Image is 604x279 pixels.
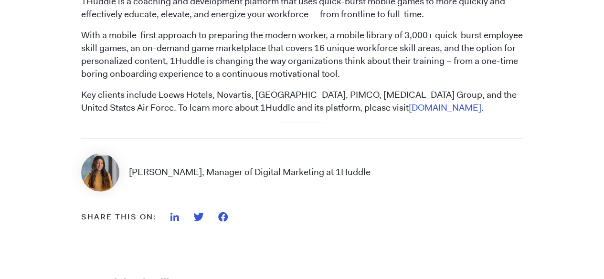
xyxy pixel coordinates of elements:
img: Twitter [193,213,204,221]
img: Facebook [218,212,228,222]
p: [PERSON_NAME], Manager of Digital Marketing at 1Huddle [129,166,371,179]
div: Share this on: [81,211,156,223]
p: With a mobile-first approach to preparing the modern worker, a mobile library of 3,000+ quick-bur... [81,29,523,81]
p: Key clients include Loews Hotels, Novartis, [GEOGRAPHIC_DATA], PIMCO, [MEDICAL_DATA] Group, and t... [81,89,523,114]
img: Linkedin [170,213,179,221]
a: [DOMAIN_NAME] [409,102,481,114]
